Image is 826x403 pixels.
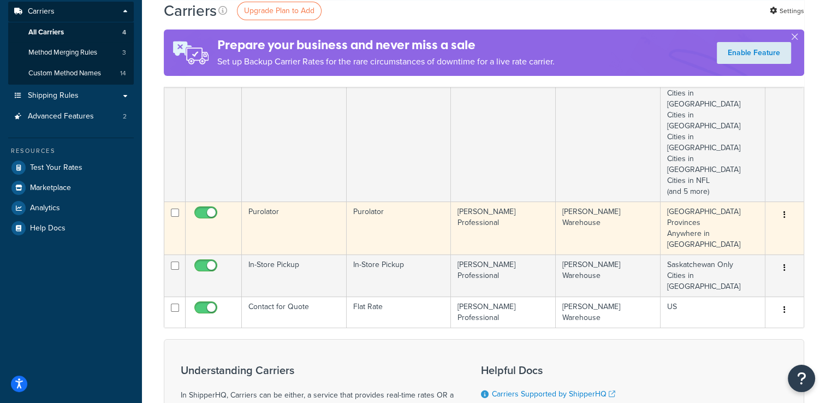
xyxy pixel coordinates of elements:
[28,112,94,121] span: Advanced Features
[8,218,134,238] a: Help Docs
[8,178,134,198] a: Marketplace
[244,5,314,16] span: Upgrade Plan to Add
[242,201,347,254] td: Purolator
[8,22,134,43] li: All Carriers
[556,201,661,254] td: [PERSON_NAME] Warehouse
[492,388,615,400] a: Carriers Supported by ShipperHQ
[28,28,64,37] span: All Carriers
[28,48,97,57] span: Method Merging Rules
[347,201,451,254] td: Purolator
[556,297,661,328] td: [PERSON_NAME] Warehouse
[28,7,55,16] span: Carriers
[661,254,765,297] td: Saskatchewan Only Cities in [GEOGRAPHIC_DATA]
[788,365,815,392] button: Open Resource Center
[120,69,126,78] span: 14
[8,63,134,84] a: Custom Method Names 14
[8,106,134,127] a: Advanced Features 2
[661,17,765,201] td: US 48 US [GEOGRAPHIC_DATA] Provinces Saskatchewan Only Canada Territories Cities in [GEOGRAPHIC_D...
[242,17,347,201] td: UPS®
[122,48,126,57] span: 3
[30,204,60,213] span: Analytics
[451,254,556,297] td: [PERSON_NAME] Professional
[28,69,101,78] span: Custom Method Names
[242,297,347,328] td: Contact for Quote
[8,2,134,85] li: Carriers
[8,158,134,177] a: Test Your Rates
[556,254,661,297] td: [PERSON_NAME] Warehouse
[347,17,451,201] td: UPS®
[770,3,804,19] a: Settings
[661,201,765,254] td: [GEOGRAPHIC_DATA] Provinces Anywhere in [GEOGRAPHIC_DATA]
[30,224,66,233] span: Help Docs
[30,163,82,173] span: Test Your Rates
[8,43,134,63] li: Method Merging Rules
[8,2,134,22] a: Carriers
[8,43,134,63] a: Method Merging Rules 3
[123,112,127,121] span: 2
[8,146,134,156] div: Resources
[28,91,79,100] span: Shipping Rules
[347,297,451,328] td: Flat Rate
[242,254,347,297] td: In-Store Pickup
[181,364,454,376] h3: Understanding Carriers
[451,297,556,328] td: [PERSON_NAME] Professional
[451,17,556,201] td: [PERSON_NAME] Professional
[661,297,765,328] td: US
[217,36,555,54] h4: Prepare your business and never miss a sale
[8,22,134,43] a: All Carriers 4
[481,364,623,376] h3: Helpful Docs
[122,28,126,37] span: 4
[8,198,134,218] a: Analytics
[8,86,134,106] a: Shipping Rules
[30,183,71,193] span: Marketplace
[8,106,134,127] li: Advanced Features
[8,63,134,84] li: Custom Method Names
[347,254,451,297] td: In-Store Pickup
[556,17,661,201] td: [PERSON_NAME] Warehouse
[451,201,556,254] td: [PERSON_NAME] Professional
[217,54,555,69] p: Set up Backup Carrier Rates for the rare circumstances of downtime for a live rate carrier.
[717,42,791,64] a: Enable Feature
[164,29,217,76] img: ad-rules-rateshop-fe6ec290ccb7230408bd80ed9643f0289d75e0ffd9eb532fc0e269fcd187b520.png
[237,2,322,20] a: Upgrade Plan to Add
